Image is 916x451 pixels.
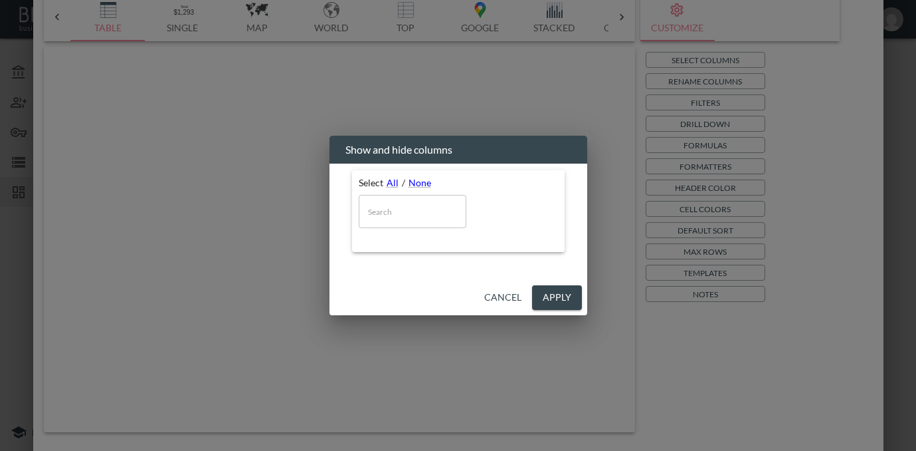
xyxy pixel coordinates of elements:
a: None [409,177,431,188]
button: Cancel [479,285,527,310]
input: Search [359,195,466,228]
a: All [387,177,399,188]
button: Apply [532,285,582,310]
span: Select [359,177,383,188]
h2: Show and hide columns [329,136,587,164]
span: / [402,177,405,188]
